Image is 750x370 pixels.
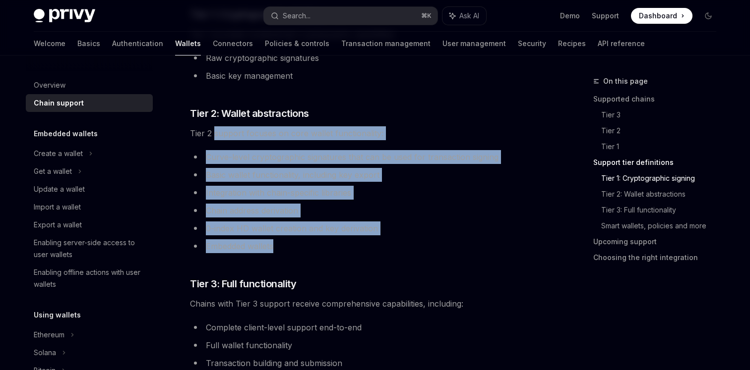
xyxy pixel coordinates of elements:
li: Embedded wallets [190,239,548,253]
a: Tier 1: Cryptographic signing [601,170,724,186]
a: Chain support [26,94,153,112]
a: Dashboard [631,8,692,24]
li: Chain address derivation [190,204,548,217]
span: Dashboard [639,11,677,21]
li: Raw cryptographic signatures [190,51,548,65]
a: Import a wallet [26,198,153,216]
h5: Using wallets [34,309,81,321]
span: Tier 3: Full functionality [190,277,296,291]
a: Upcoming support [593,234,724,250]
li: Basic wallet functionality, including key export [190,168,548,182]
a: Security [518,32,546,55]
li: Full wallet functionality [190,338,548,352]
a: Authentication [112,32,163,55]
button: Search...⌘K [264,7,437,25]
span: ⌘ K [421,12,432,20]
a: Welcome [34,32,65,55]
a: Transaction management [341,32,431,55]
div: Export a wallet [34,219,82,231]
div: Create a wallet [34,148,83,159]
a: User management [442,32,506,55]
span: Tier 2 support focuses on core wallet functionality: [190,126,548,140]
div: Chain support [34,97,84,109]
a: Tier 2 [601,123,724,139]
span: Chains with Tier 3 support receive comprehensive capabilities, including: [190,297,548,311]
span: On this page [603,75,648,87]
a: Supported chains [593,91,724,107]
a: Support tier definitions [593,155,724,170]
div: Overview [34,79,65,91]
a: Choosing the right integration [593,250,724,265]
a: Enabling server-side access to user wallets [26,234,153,264]
button: Ask AI [442,7,486,25]
li: Basic key management [190,69,548,83]
div: Enabling offline actions with user wallets [34,266,147,290]
span: Tier 2: Wallet abstractions [190,106,309,120]
div: Enabling server-side access to user wallets [34,237,147,261]
div: Solana [34,347,56,359]
a: Support [592,11,619,21]
li: Curve-level cryptographic signatures that can be used for transaction signing [190,150,548,164]
div: Get a wallet [34,165,72,177]
a: Overview [26,76,153,94]
div: Update a wallet [34,183,85,195]
a: Policies & controls [265,32,329,55]
a: Tier 3: Full functionality [601,202,724,218]
span: Ask AI [459,11,479,21]
a: Export a wallet [26,216,153,234]
a: Enabling offline actions with user wallets [26,264,153,293]
div: Ethereum [34,329,64,341]
a: Tier 1 [601,139,724,155]
a: Wallets [175,32,201,55]
a: API reference [598,32,645,55]
div: Import a wallet [34,201,81,213]
button: Toggle dark mode [700,8,716,24]
a: Demo [560,11,580,21]
a: Smart wallets, policies and more [601,218,724,234]
li: 0-index HD wallet creation and key derivation [190,221,548,235]
a: Basics [77,32,100,55]
div: Search... [283,10,311,22]
li: Transaction building and submission [190,356,548,370]
a: Recipes [558,32,586,55]
li: Integration with chain-specific libraries [190,186,548,200]
a: Tier 2: Wallet abstractions [601,186,724,202]
h5: Embedded wallets [34,128,98,140]
a: Update a wallet [26,180,153,198]
img: dark logo [34,9,95,23]
li: Complete client-level support end-to-end [190,320,548,334]
a: Connectors [213,32,253,55]
a: Tier 3 [601,107,724,123]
